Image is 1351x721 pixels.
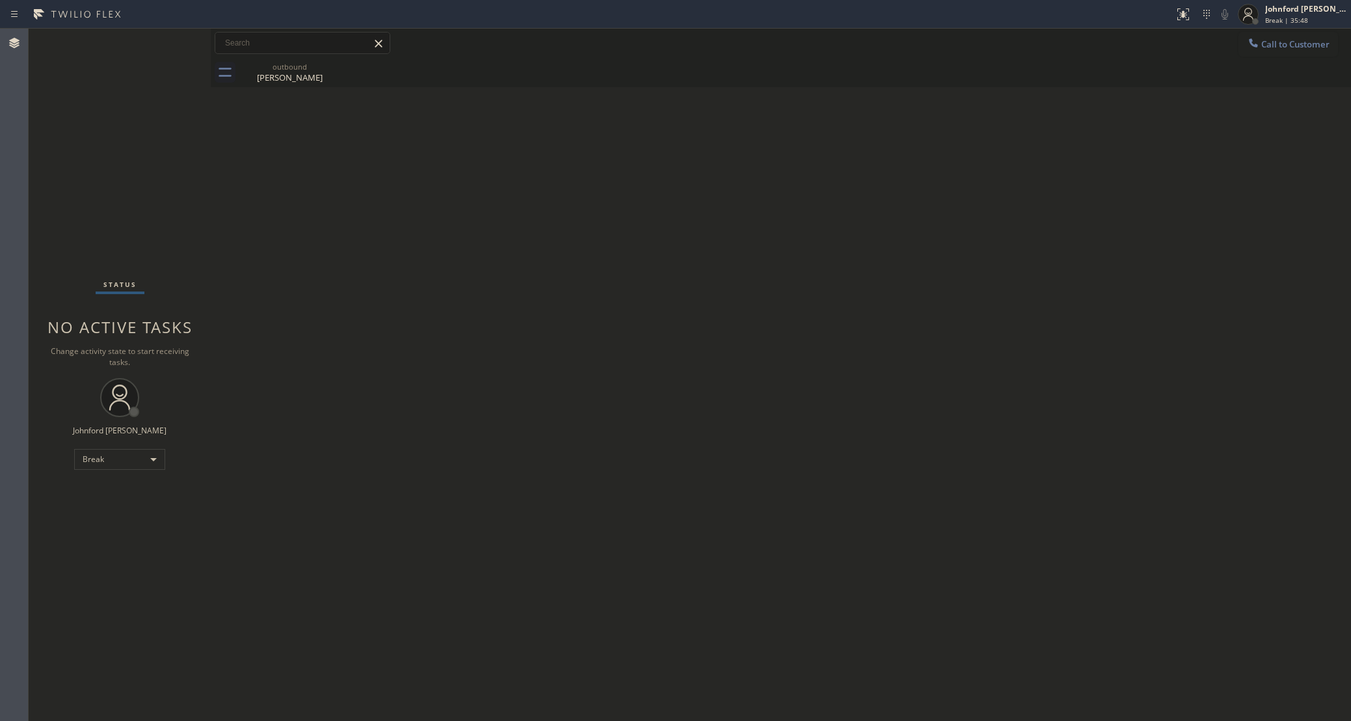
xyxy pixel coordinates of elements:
[1261,38,1330,50] span: Call to Customer
[1216,5,1234,23] button: Mute
[241,62,339,72] div: outbound
[1265,16,1308,25] span: Break | 35:48
[215,33,390,53] input: Search
[103,280,137,289] span: Status
[73,425,167,436] div: Johnford [PERSON_NAME]
[241,58,339,87] div: Bonda Norman
[51,346,189,368] span: Change activity state to start receiving tasks.
[1265,3,1347,14] div: Johnford [PERSON_NAME]
[74,449,165,470] div: Break
[47,316,193,338] span: No active tasks
[1238,32,1338,57] button: Call to Customer
[241,72,339,83] div: [PERSON_NAME]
